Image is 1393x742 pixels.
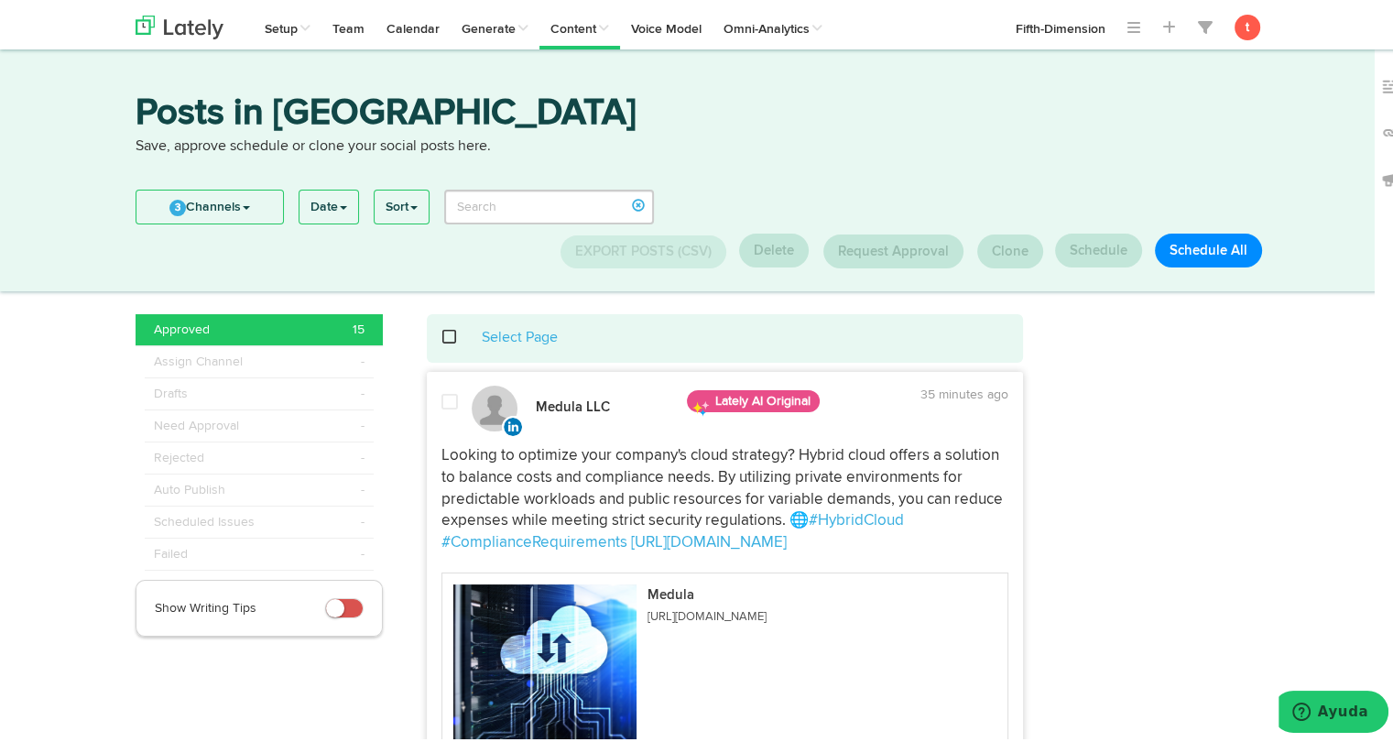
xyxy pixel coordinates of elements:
img: logo_lately_bg_light.svg [136,12,223,36]
span: - [361,381,365,399]
span: Rejected [154,445,204,464]
span: Clone [992,241,1028,255]
span: Auto Publish [154,477,225,496]
span: Drafts [154,381,188,399]
a: #HybridCloud [809,509,904,525]
span: Assign Channel [154,349,243,367]
button: Delete [739,230,809,264]
p: [URL][DOMAIN_NAME] [648,607,767,620]
span: Request Approval [838,241,949,255]
img: linkedin.svg [502,412,524,434]
span: Failed [154,541,188,560]
button: Request Approval [823,231,963,265]
a: 3Channels [136,187,283,220]
button: Schedule All [1155,230,1262,264]
a: [URL][DOMAIN_NAME] [631,531,787,547]
strong: Medula LLC [536,397,610,410]
button: t [1235,11,1260,37]
span: Show Writing Tips [155,598,256,611]
span: 15 [353,317,365,335]
span: - [361,509,365,528]
span: Looking to optimize your company's cloud strategy? Hybrid cloud offers a solution to balance cost... [441,444,1007,525]
span: - [361,413,365,431]
iframe: Abre un widget desde donde se puede obtener más información [1279,687,1388,733]
p: Save, approve schedule or clone your social posts here. [136,133,1271,154]
button: Export Posts (CSV) [560,232,726,265]
img: sparkles.png [691,396,710,414]
time: 35 minutes ago [920,385,1008,398]
a: Date [299,187,358,220]
span: - [361,477,365,496]
p: Medula [648,584,767,598]
span: Approved [154,317,210,335]
button: Clone [977,231,1043,265]
a: Select Page [482,327,558,342]
span: - [361,541,365,560]
span: - [361,445,365,464]
span: Lately AI Original [687,387,820,409]
span: Need Approval [154,413,239,431]
a: Sort [375,187,429,220]
img: avatar_blank.jpg [472,382,517,428]
span: - [361,349,365,367]
a: #ComplianceRequirements [441,531,627,547]
button: Schedule [1055,230,1142,264]
span: 3 [169,196,186,213]
h3: Posts in [GEOGRAPHIC_DATA] [136,92,1271,133]
input: Search [444,186,654,221]
span: Scheduled Issues [154,509,255,528]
